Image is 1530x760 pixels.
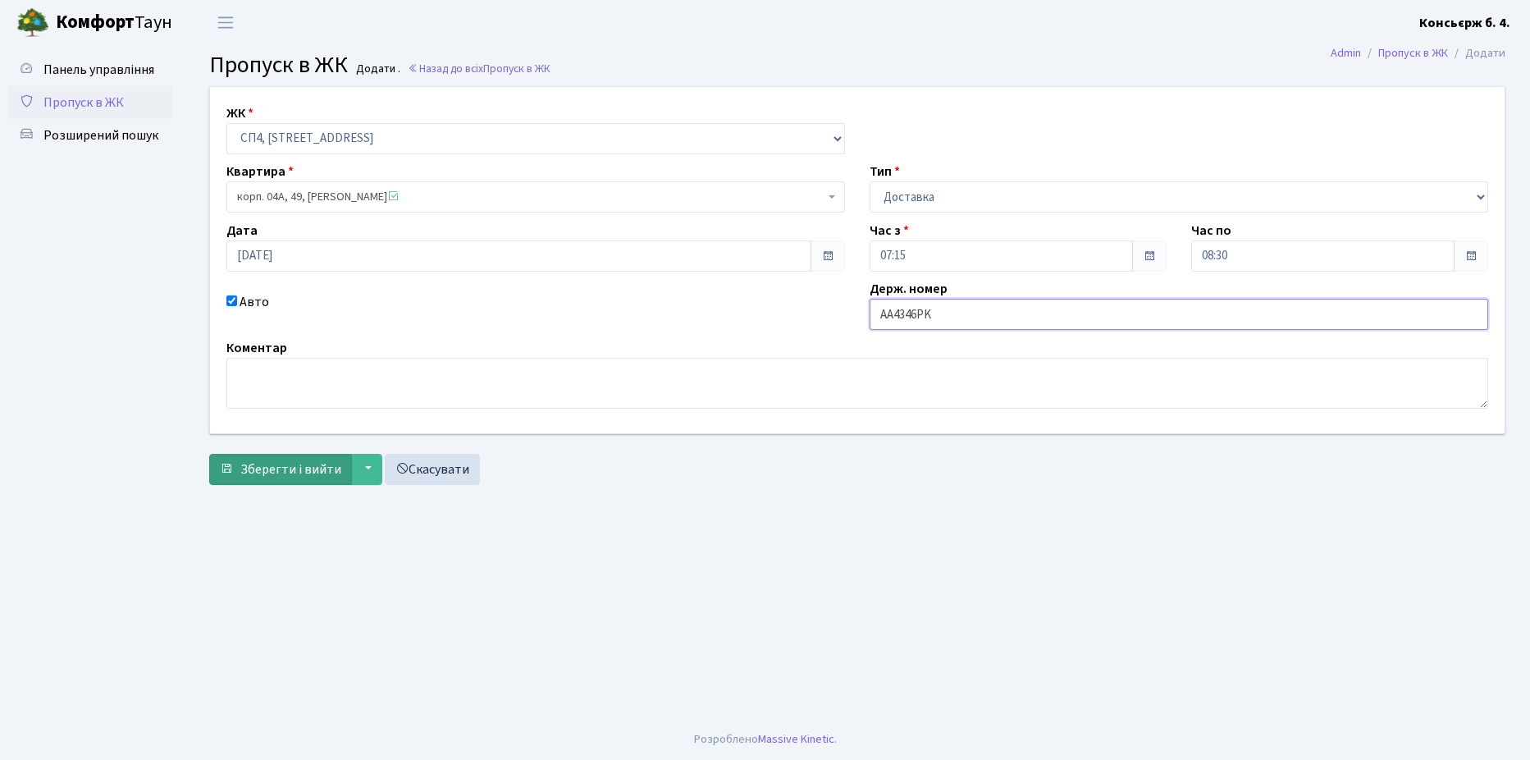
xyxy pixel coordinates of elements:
input: АА1234АА [870,299,1488,330]
a: Скасувати [385,454,480,485]
label: Авто [240,292,269,312]
b: Консьєрж б. 4. [1419,14,1510,32]
label: Коментар [226,338,287,358]
span: Таун [56,9,172,37]
label: Квартира [226,162,294,181]
a: Пропуск в ЖК [1378,44,1448,62]
button: Зберегти і вийти [209,454,352,485]
div: Розроблено . [694,730,837,749]
span: Зберегти і вийти [240,460,341,478]
span: Пропуск в ЖК [43,94,124,112]
a: Консьєрж б. 4. [1419,13,1510,33]
span: Розширений пошук [43,126,158,144]
label: Тип [870,162,900,181]
span: Пропуск в ЖК [483,61,550,76]
label: Дата [226,221,258,240]
span: корп. 04А, 49, Бондаренко Євгеній Геннадійович <span class='la la-check-square text-success'></span> [237,189,824,205]
span: корп. 04А, 49, Бондаренко Євгеній Геннадійович <span class='la la-check-square text-success'></span> [226,181,845,213]
a: Massive Kinetic [758,730,834,748]
a: Пропуск в ЖК [8,86,172,119]
span: Панель управління [43,61,154,79]
label: ЖК [226,103,253,123]
a: Панель управління [8,53,172,86]
nav: breadcrumb [1306,36,1530,71]
label: Час з [870,221,909,240]
button: Переключити навігацію [205,9,246,36]
li: Додати [1448,44,1505,62]
a: Назад до всіхПропуск в ЖК [408,61,550,76]
b: Комфорт [56,9,135,35]
img: logo.png [16,7,49,39]
span: Пропуск в ЖК [209,48,348,81]
small: Додати . [353,62,400,76]
label: Час по [1191,221,1231,240]
label: Держ. номер [870,279,948,299]
a: Розширений пошук [8,119,172,152]
a: Admin [1331,44,1361,62]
